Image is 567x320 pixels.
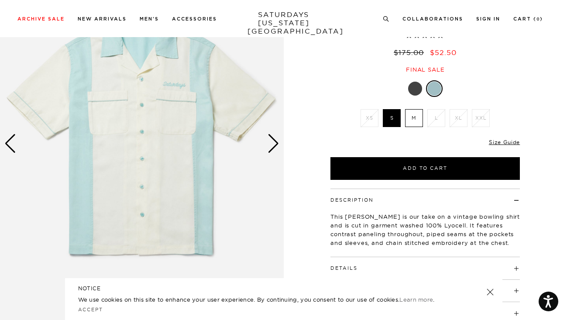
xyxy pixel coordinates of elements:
[78,306,103,313] a: Accept
[330,266,357,271] button: Details
[140,17,159,21] a: Men's
[476,17,500,21] a: Sign In
[330,157,520,180] button: Add to Cart
[78,17,127,21] a: New Arrivals
[268,134,279,153] div: Next slide
[430,48,457,57] span: $52.50
[17,17,65,21] a: Archive Sale
[172,17,217,21] a: Accessories
[394,48,427,57] del: $175.00
[383,109,401,127] label: S
[78,295,458,304] p: We use cookies on this site to enhance your user experience. By continuing, you consent to our us...
[405,109,423,127] label: M
[247,10,320,35] a: SATURDAYS[US_STATE][GEOGRAPHIC_DATA]
[402,17,463,21] a: Collaborations
[78,285,489,292] h5: NOTICE
[399,296,433,303] a: Learn more
[489,139,520,145] a: Size Guide
[329,66,521,73] div: Final sale
[330,198,374,203] button: Description
[330,212,520,247] p: This [PERSON_NAME] is our take on a vintage bowling shirt and is cut in garment washed 100% Lyoce...
[536,17,540,21] small: 0
[4,134,16,153] div: Previous slide
[513,17,543,21] a: Cart (0)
